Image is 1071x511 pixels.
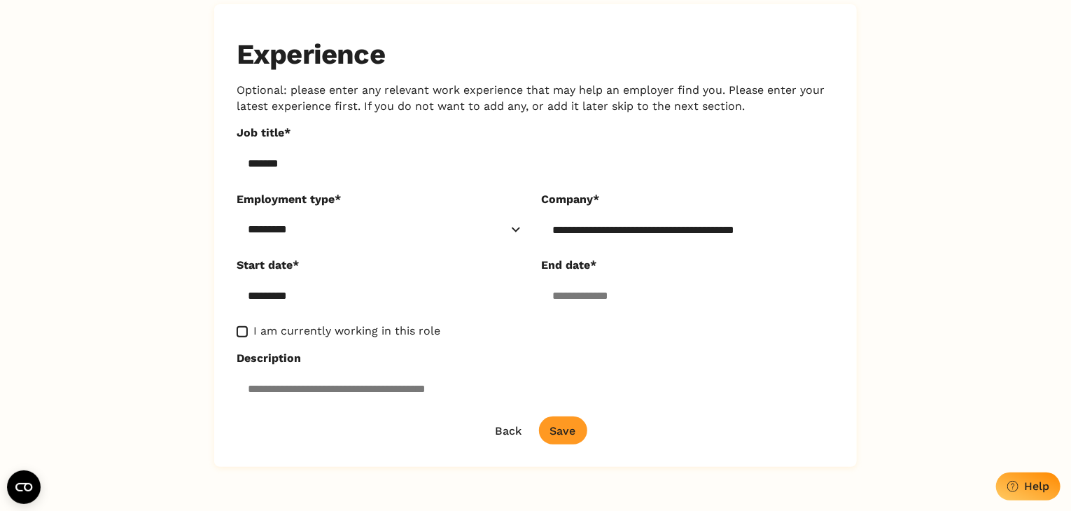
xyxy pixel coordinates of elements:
div: Save [550,424,576,437]
button: Help [996,472,1060,500]
span: I am currently working in this role [253,323,440,339]
label: Start date* [237,258,519,273]
label: Description [237,351,823,366]
div: Back [496,424,522,437]
label: Employment type* [237,192,519,207]
p: Optional: please enter any relevant work experience that may help an employer find you. Please en... [237,83,834,114]
h2: Experience [237,38,834,71]
label: Company* [541,192,823,207]
button: Back [484,416,533,444]
label: Job title* [237,125,823,141]
button: Open CMP widget [7,470,41,504]
label: End date* [541,258,823,273]
div: Help [1024,479,1049,493]
button: Save [539,416,587,444]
